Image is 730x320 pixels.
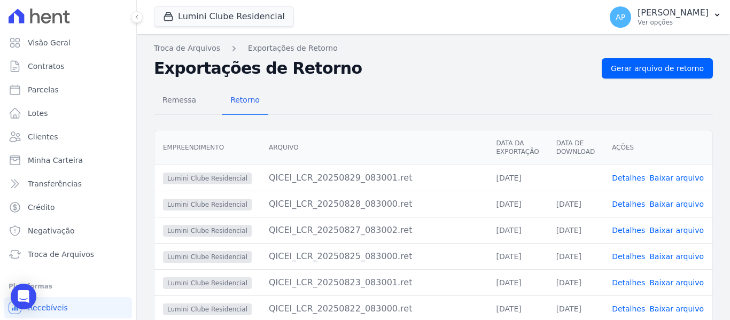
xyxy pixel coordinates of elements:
[28,178,82,189] span: Transferências
[638,18,709,27] p: Ver opções
[638,7,709,18] p: [PERSON_NAME]
[612,226,645,235] a: Detalhes
[163,199,252,210] span: Lumini Clube Residencial
[4,103,132,124] a: Lotes
[602,58,713,79] a: Gerar arquivo de retorno
[154,43,713,54] nav: Breadcrumb
[487,130,547,165] th: Data da Exportação
[612,200,645,208] a: Detalhes
[649,305,704,313] a: Baixar arquivo
[28,249,94,260] span: Troca de Arquivos
[4,297,132,318] a: Recebíveis
[163,303,252,315] span: Lumini Clube Residencial
[611,63,704,74] span: Gerar arquivo de retorno
[601,2,730,32] button: AP [PERSON_NAME] Ver opções
[9,280,128,293] div: Plataformas
[163,173,252,184] span: Lumini Clube Residencial
[649,226,704,235] a: Baixar arquivo
[548,269,603,295] td: [DATE]
[4,197,132,218] a: Crédito
[269,224,479,237] div: QICEI_LCR_20250827_083002.ret
[154,43,220,54] a: Troca de Arquivos
[649,252,704,261] a: Baixar arquivo
[4,244,132,265] a: Troca de Arquivos
[163,277,252,289] span: Lumini Clube Residencial
[612,278,645,287] a: Detalhes
[269,250,479,263] div: QICEI_LCR_20250825_083000.ret
[154,6,294,27] button: Lumini Clube Residencial
[269,198,479,210] div: QICEI_LCR_20250828_083000.ret
[4,32,132,53] a: Visão Geral
[154,130,260,165] th: Empreendimento
[487,243,547,269] td: [DATE]
[224,89,266,111] span: Retorno
[163,251,252,263] span: Lumini Clube Residencial
[4,126,132,147] a: Clientes
[649,200,704,208] a: Baixar arquivo
[548,130,603,165] th: Data de Download
[248,43,338,54] a: Exportações de Retorno
[154,87,205,115] a: Remessa
[487,217,547,243] td: [DATE]
[154,59,593,78] h2: Exportações de Retorno
[603,130,712,165] th: Ações
[487,165,547,191] td: [DATE]
[612,252,645,261] a: Detalhes
[269,171,479,184] div: QICEI_LCR_20250829_083001.ret
[649,278,704,287] a: Baixar arquivo
[28,108,48,119] span: Lotes
[649,174,704,182] a: Baixar arquivo
[269,276,479,289] div: QICEI_LCR_20250823_083001.ret
[4,150,132,171] a: Minha Carteira
[154,87,268,115] nav: Tab selector
[4,173,132,194] a: Transferências
[222,87,268,115] a: Retorno
[487,191,547,217] td: [DATE]
[28,155,83,166] span: Minha Carteira
[28,225,75,236] span: Negativação
[616,13,625,21] span: AP
[28,302,68,313] span: Recebíveis
[612,174,645,182] a: Detalhes
[548,191,603,217] td: [DATE]
[163,225,252,237] span: Lumini Clube Residencial
[28,84,59,95] span: Parcelas
[28,61,64,72] span: Contratos
[28,202,55,213] span: Crédito
[548,217,603,243] td: [DATE]
[156,89,203,111] span: Remessa
[28,131,58,142] span: Clientes
[4,79,132,100] a: Parcelas
[28,37,71,48] span: Visão Geral
[4,220,132,241] a: Negativação
[11,284,36,309] div: Open Intercom Messenger
[548,243,603,269] td: [DATE]
[269,302,479,315] div: QICEI_LCR_20250822_083000.ret
[260,130,488,165] th: Arquivo
[4,56,132,77] a: Contratos
[487,269,547,295] td: [DATE]
[612,305,645,313] a: Detalhes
